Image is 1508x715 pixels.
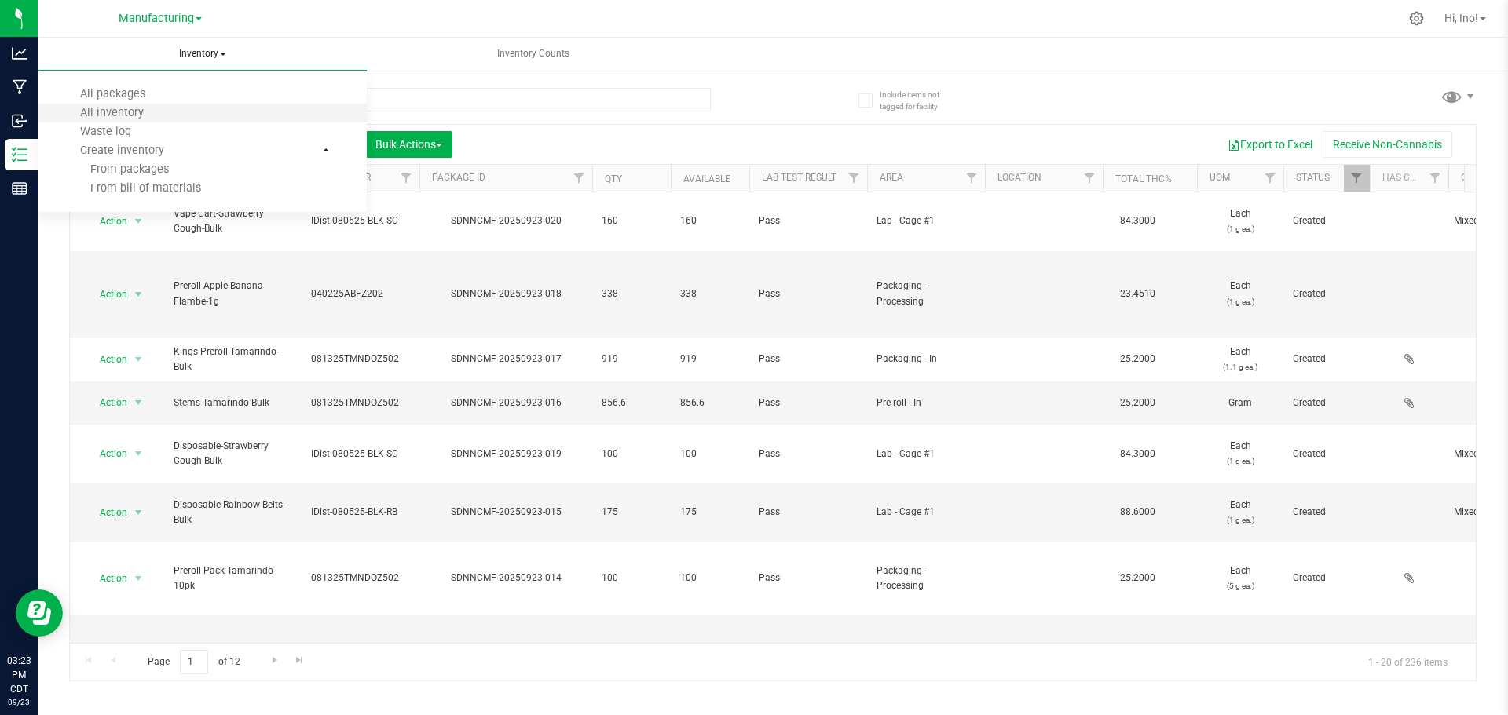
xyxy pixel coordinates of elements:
[417,447,595,461] div: SDNNCMF-20250923-019
[12,147,27,162] inline-svg: Inventory
[1206,221,1274,236] p: (1 g ea.)
[1112,443,1163,465] span: 84.3000
[683,173,730,184] a: Available
[1293,505,1360,520] span: Created
[602,286,661,301] span: 338
[375,138,442,151] span: Bulk Actions
[759,352,858,367] span: Pass
[759,213,858,228] span: Pass
[1206,206,1274,236] span: Each
[86,567,128,589] span: Action
[680,571,740,585] span: 100
[759,505,858,520] span: Pass
[311,505,410,520] span: IDist-080525-BLK-RB
[1112,501,1163,523] span: 88.6000
[86,283,128,305] span: Action
[1206,359,1274,374] p: (1.1 g ea.)
[1206,498,1274,527] span: Each
[134,650,253,674] span: Page of 12
[877,564,975,593] span: Packaging - Processing
[417,352,595,367] div: SDNNCMF-20250923-017
[877,352,975,367] span: Packaging - In
[59,106,165,119] span: All inventory
[877,505,975,520] span: Lab - Cage #1
[1112,210,1163,232] span: 84.3000
[69,88,711,111] input: Search Package ID, Item Name, SKU, Lot or Part Number...
[602,571,661,585] span: 100
[368,38,697,71] a: Inventory Counts
[12,79,27,95] inline-svg: Manufacturing
[1293,213,1360,228] span: Created
[841,165,867,192] a: Filter
[59,162,169,176] span: From packages
[1344,165,1370,192] a: Filter
[174,279,292,308] span: Preroll-Apple Banana Flambe-1g
[12,46,27,61] inline-svg: Analytics
[7,654,31,696] p: 03:23 PM CDT
[1293,286,1360,301] span: Created
[877,213,975,228] span: Lab - Cage #1
[877,396,975,410] span: Pre-roll - In
[1323,131,1452,158] button: Receive Non-Cannabis
[1112,392,1163,414] span: 25.2000
[86,392,128,414] span: Action
[1206,294,1274,309] p: (1 g ea.)
[59,144,185,157] span: Create inventory
[1296,172,1330,183] a: Status
[680,286,740,301] span: 338
[762,172,836,183] a: Lab Test Result
[417,571,595,585] div: SDNNCMF-20250923-014
[16,589,63,637] iframe: Resource center
[7,696,31,708] p: 09/23
[1293,352,1360,367] span: Created
[129,392,148,414] span: select
[1356,650,1460,673] span: 1 - 20 of 236 items
[263,650,286,671] a: Go to the next page
[959,165,985,192] a: Filter
[1293,396,1360,410] span: Created
[86,502,128,523] span: Action
[602,505,661,520] span: 175
[1210,172,1230,183] a: UOM
[311,571,410,585] span: 081325TMNDOZ502
[417,396,595,410] div: SDNNCMF-20250923-016
[174,498,292,527] span: Disposable-Rainbow Belts-Bulk
[1206,564,1274,593] span: Each
[759,571,858,585] span: Pass
[1206,454,1274,469] p: (1 g ea.)
[288,650,311,671] a: Go to the last page
[759,396,858,410] span: Pass
[1293,447,1360,461] span: Created
[602,447,661,461] span: 100
[174,439,292,469] span: Disposable-Strawberry Cough-Bulk
[997,172,1041,183] a: Location
[311,286,410,301] span: 040225ABFZ202
[476,47,591,60] span: Inventory Counts
[180,650,208,674] input: 1
[602,396,661,410] span: 856.6
[602,352,661,367] span: 919
[417,213,595,228] div: SDNNCMF-20250923-020
[877,447,975,461] span: Lab - Cage #1
[417,286,595,301] div: SDNNCMF-20250923-018
[680,352,740,367] span: 919
[1407,11,1426,26] div: Manage settings
[86,443,128,465] span: Action
[86,348,128,370] span: Action
[59,125,152,138] span: Waste log
[12,113,27,129] inline-svg: Inbound
[86,210,128,232] span: Action
[129,348,148,370] span: select
[680,396,740,410] span: 856.6
[1370,165,1448,192] th: Has COA
[1444,12,1478,24] span: Hi, Ino!
[605,173,622,184] a: Qty
[174,345,292,374] span: Kings Preroll-Tamarindo-Bulk
[1206,396,1274,410] span: Gram
[12,181,27,196] inline-svg: Reports
[680,213,740,228] span: 160
[1206,439,1274,469] span: Each
[1112,348,1163,370] span: 25.2000
[129,443,148,465] span: select
[129,283,148,305] span: select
